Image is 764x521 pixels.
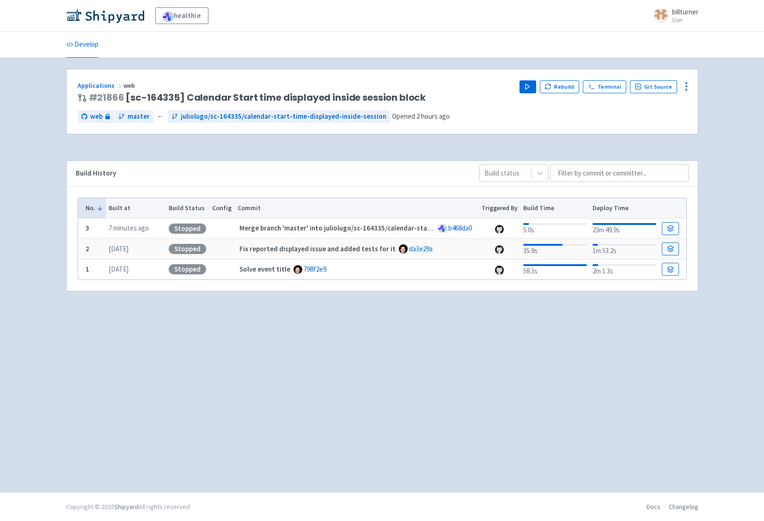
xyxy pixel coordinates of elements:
[550,164,689,182] input: Filter by commit or committer...
[123,81,136,90] span: web
[647,503,660,511] a: Docs
[662,263,678,276] a: Build Details
[409,244,433,253] a: da3e29a
[304,265,326,273] a: 798f2e9
[593,221,656,236] div: 23m 49.9s
[78,81,123,90] a: Applications
[181,111,386,122] span: juliolugo/sc-164335/calendar-start-time-displayed-inside-session
[540,80,580,93] button: Rebuild
[109,224,149,232] time: 7 minutes ago
[169,224,206,234] div: Stopped
[86,203,103,213] button: No.
[90,111,103,122] span: web
[155,7,208,24] a: healthie
[166,198,209,218] th: Build Status
[648,8,698,23] a: billturner User
[89,91,124,104] a: #21866
[520,198,590,218] th: Build Time
[590,198,659,218] th: Deploy Time
[669,503,698,511] a: Changelog
[239,244,396,253] strong: Fix reported displayed issue and added tests for it
[234,198,478,218] th: Commit
[239,224,530,232] strong: Merge branch 'master' into juliolugo/sc-164335/calendar-start-time-displayed-inside-session
[169,244,206,254] div: Stopped
[593,242,656,256] div: 1m 53.2s
[115,110,153,123] a: master
[523,262,587,277] div: 58.3s
[86,265,89,273] b: 1
[169,264,206,274] div: Stopped
[630,80,678,93] a: Git Source
[392,112,450,121] span: Opened
[672,7,698,16] span: billturner
[523,221,587,236] div: 5.0s
[78,110,114,123] a: web
[66,32,98,58] a: Develop
[106,198,166,218] th: Built at
[583,80,626,93] a: Terminal
[209,198,235,218] th: Config
[520,80,536,93] button: Play
[128,111,150,122] span: master
[86,224,89,232] b: 3
[66,8,144,23] img: Shipyard logo
[109,265,128,273] time: [DATE]
[66,502,191,512] div: Copyright © 2025 All rights reserved.
[662,242,678,255] a: Build Details
[662,222,678,235] a: Build Details
[672,17,698,23] small: User
[109,244,128,253] time: [DATE]
[448,224,472,232] a: b468da0
[239,265,290,273] strong: Solve event title
[593,262,656,277] div: 2m 1.3s
[168,110,390,123] a: juliolugo/sc-164335/calendar-start-time-displayed-inside-session
[114,503,139,511] a: Shipyard
[478,198,520,218] th: Triggered By
[157,111,164,122] span: ←
[89,92,426,103] span: [sc-164335] Calendar Start time displayed inside session block
[416,112,450,121] time: 2 hours ago
[76,168,465,179] div: Build History
[523,242,587,256] div: 35.9s
[86,244,89,253] b: 2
